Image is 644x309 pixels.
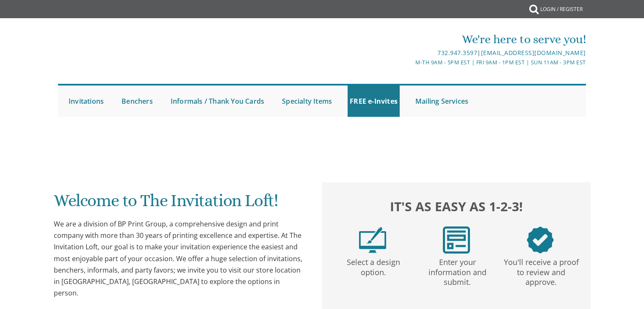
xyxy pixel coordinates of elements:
[527,226,554,254] img: step3.png
[235,48,586,58] div: |
[437,49,477,57] a: 732.947.3597
[119,86,155,117] a: Benchers
[54,191,305,216] h1: Welcome to The Invitation Loft!
[235,58,586,67] div: M-Th 9am - 5pm EST | Fri 9am - 1pm EST | Sun 11am - 3pm EST
[359,226,386,254] img: step1.png
[481,49,586,57] a: [EMAIL_ADDRESS][DOMAIN_NAME]
[333,254,414,278] p: Select a design option.
[501,254,581,287] p: You'll receive a proof to review and approve.
[235,31,586,48] div: We're here to serve you!
[348,86,400,117] a: FREE e-Invites
[413,86,470,117] a: Mailing Services
[331,197,582,216] h2: It's as easy as 1-2-3!
[280,86,334,117] a: Specialty Items
[54,218,305,299] div: We are a division of BP Print Group, a comprehensive design and print company with more than 30 y...
[66,86,106,117] a: Invitations
[169,86,266,117] a: Informals / Thank You Cards
[443,226,470,254] img: step2.png
[417,254,498,287] p: Enter your information and submit.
